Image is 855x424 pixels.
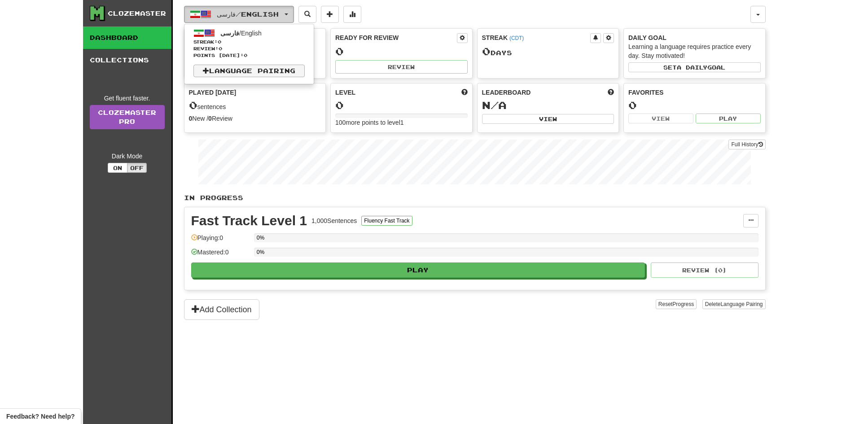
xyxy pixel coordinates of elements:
[83,26,171,49] a: Dashboard
[90,105,165,129] a: ClozemasterPro
[220,30,239,37] span: فارسی
[702,299,766,309] button: DeleteLanguage Pairing
[189,115,193,122] strong: 0
[90,152,165,161] div: Dark Mode
[193,45,305,52] span: Review: 0
[343,6,361,23] button: More stats
[193,39,305,45] span: Streak:
[321,6,339,23] button: Add sentence to collection
[628,42,761,60] div: Learning a language requires practice every day. Stay motivated!
[651,262,759,278] button: Review (0)
[189,100,321,111] div: sentences
[696,114,761,123] button: Play
[191,214,307,227] div: Fast Track Level 1
[220,30,262,37] span: / English
[298,6,316,23] button: Search sentences
[335,118,468,127] div: 100 more points to level 1
[677,64,707,70] span: a daily
[83,49,171,71] a: Collections
[482,45,491,57] span: 0
[509,35,524,41] a: (CDT)
[208,115,212,122] strong: 0
[311,216,357,225] div: 1,000 Sentences
[628,33,761,42] div: Daily Goal
[108,9,166,18] div: Clozemaster
[720,301,763,307] span: Language Pairing
[6,412,75,421] span: Open feedback widget
[108,163,127,173] button: On
[335,88,355,97] span: Level
[217,10,279,18] span: فارسی / English
[728,140,765,149] button: Full History
[184,299,259,320] button: Add Collection
[482,88,531,97] span: Leaderboard
[189,114,321,123] div: New / Review
[361,216,412,226] button: Fluency Fast Track
[184,26,314,60] a: فارسی/EnglishStreak:0 Review:0Points [DATE]:0
[191,248,250,262] div: Mastered: 0
[482,46,614,57] div: Day s
[335,46,468,57] div: 0
[191,233,250,248] div: Playing: 0
[482,114,614,124] button: View
[482,33,591,42] div: Streak
[672,301,694,307] span: Progress
[218,39,221,44] span: 0
[628,100,761,111] div: 0
[189,88,237,97] span: Played [DATE]
[193,52,305,59] span: Points [DATE]: 0
[335,33,457,42] div: Ready for Review
[335,100,468,111] div: 0
[191,262,645,278] button: Play
[628,62,761,72] button: Seta dailygoal
[189,99,197,111] span: 0
[608,88,614,97] span: This week in points, UTC
[184,6,294,23] button: فارسی/English
[482,99,507,111] span: N/A
[127,163,147,173] button: Off
[461,88,468,97] span: Score more points to level up
[90,94,165,103] div: Get fluent faster.
[628,88,761,97] div: Favorites
[656,299,697,309] button: ResetProgress
[335,60,468,74] button: Review
[628,114,693,123] button: View
[184,193,766,202] p: In Progress
[193,65,305,77] a: Language Pairing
